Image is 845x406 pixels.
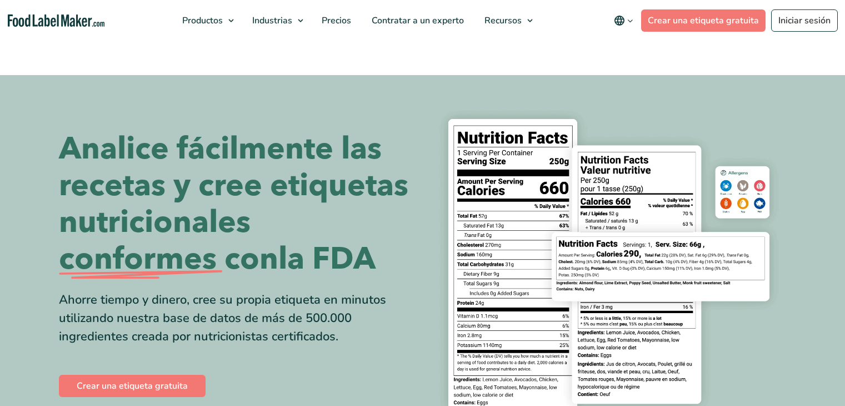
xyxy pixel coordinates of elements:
[771,9,838,32] a: Iniciar sesión
[318,14,352,27] span: Precios
[59,375,206,397] a: Crear una etiqueta gratuita
[368,14,465,27] span: Contratar a un experto
[59,241,278,278] span: conformes con
[481,14,523,27] span: Recursos
[249,14,293,27] span: Industrias
[641,9,766,32] a: Crear una etiqueta gratuita
[179,14,224,27] span: Productos
[59,131,414,278] h1: Analice fácilmente las recetas y cree etiquetas nutricionales la FDA
[59,291,414,346] div: Ahorre tiempo y dinero, cree su propia etiqueta en minutos utilizando nuestra base de datos de má...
